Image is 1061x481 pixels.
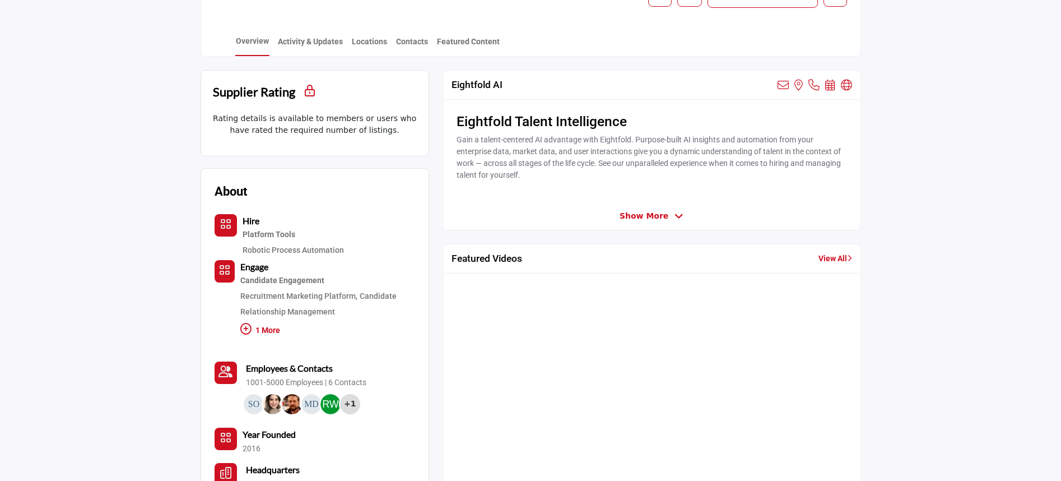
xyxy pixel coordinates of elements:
[277,36,343,55] a: Activity & Updates
[452,253,522,265] h2: Featured Videos
[215,182,247,201] h2: About
[301,394,322,414] img: Michael D.
[818,253,852,265] a: View All
[235,35,269,56] a: Overview
[213,82,295,101] h2: Supplier Rating
[244,394,264,414] img: Sue O.
[263,394,283,414] img: Desiree A.
[215,214,237,237] button: Category Icon
[243,217,259,226] a: Hire
[215,428,237,450] button: No of member icon
[240,320,415,344] p: 1 More
[240,263,268,272] a: Engage
[240,292,357,300] a: Recruitment Marketing Platform,
[340,394,360,414] div: +1
[457,135,841,179] span: Gain a talent-centered AI advantage with Eightfold. Purpose-built AI insights and automation from...
[240,292,397,316] a: Candidate Relationship Management
[243,228,344,242] div: Software and tools designed to enhance operational efficiency and collaboration in recruitment pr...
[436,36,500,55] a: Featured Content
[620,210,668,222] span: Show More
[246,377,366,388] a: 1001-5000 Employees | 6 Contacts
[243,228,344,242] a: Platform Tools
[215,260,235,283] button: Category Icon
[246,363,333,373] b: Employees & Contacts
[240,261,268,272] b: Engage
[215,362,237,384] button: Contact-Employee Icon
[213,113,417,136] p: Rating details is available to members or users who have rated the required number of listings.
[215,362,237,384] a: Link of redirect to contact page
[246,463,300,477] b: Headquarters
[452,79,502,91] h2: Eightfold AI
[246,362,333,375] a: Employees & Contacts
[351,36,388,55] a: Locations
[243,246,344,255] a: Robotic Process Automation
[240,274,415,288] div: Strategies and tools for maintaining active and engaging interactions with potential candidates.
[243,215,259,226] b: Hire
[395,36,429,55] a: Contacts
[243,443,260,455] p: 2016
[320,394,341,414] img: Rebecca W.
[282,394,302,414] img: Jason C.
[243,428,296,441] b: Year Founded
[240,274,415,288] a: Candidate Engagement
[457,113,847,129] h3: Eightfold Talent Intelligence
